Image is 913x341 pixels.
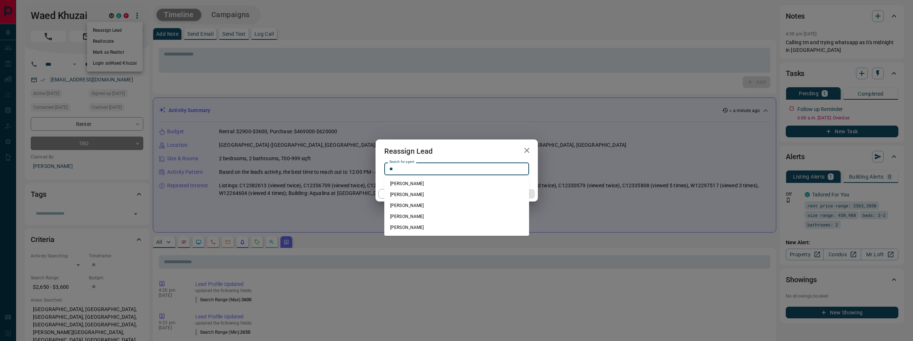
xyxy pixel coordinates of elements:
[384,200,529,211] li: [PERSON_NAME]
[384,189,529,200] li: [PERSON_NAME]
[384,211,529,222] li: [PERSON_NAME]
[378,189,441,199] button: Cancel
[389,160,414,164] label: Search for agent
[376,139,442,163] h2: Reassign Lead
[384,178,529,189] li: [PERSON_NAME]
[384,222,529,233] li: [PERSON_NAME]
